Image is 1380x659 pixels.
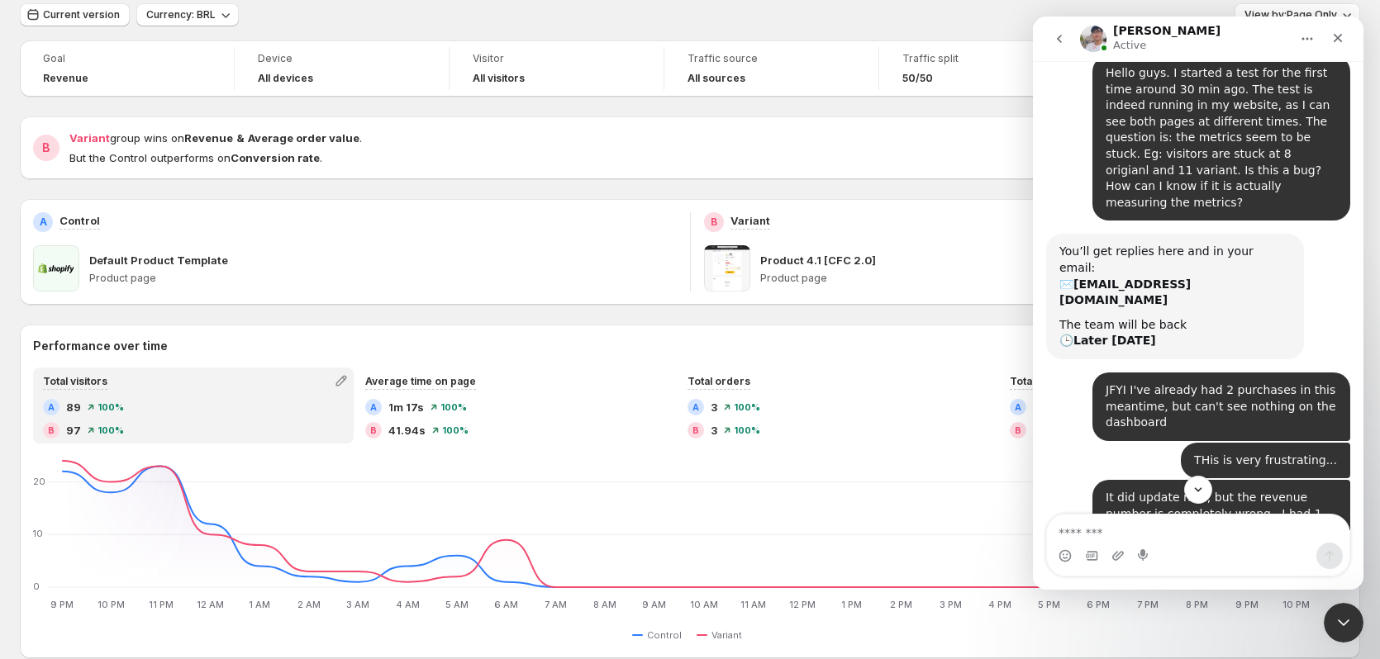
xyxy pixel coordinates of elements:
text: 4 AM [396,599,420,610]
text: 2 AM [297,599,321,610]
h4: All visitors [473,72,525,85]
img: Product 4.1 [CFC 2.0] [704,245,750,292]
text: 7 AM [545,599,567,610]
span: Traffic split [902,52,1070,65]
h2: B [42,140,50,156]
p: Variant [730,212,770,229]
text: 12 PM [789,599,816,610]
text: 11 PM [149,599,174,610]
iframe: Intercom live chat [1324,603,1363,642]
span: 97 [66,422,81,439]
img: Default Product Template [33,245,79,292]
span: Total orders [688,375,750,387]
button: Control [632,625,688,645]
a: DeviceAll devices [258,50,426,87]
text: 5 PM [1038,599,1060,610]
text: 3 AM [346,599,369,610]
span: 41.94s [388,422,426,439]
text: 8 PM [1186,599,1208,610]
span: 100 % [98,425,124,435]
text: 10 [33,528,43,539]
button: Currency: BRL [136,3,239,26]
text: 9 AM [642,599,666,610]
span: Total revenue [1010,375,1081,387]
text: 9 PM [1235,599,1259,610]
h2: Performance over time [33,338,1347,354]
span: Device [258,52,426,65]
span: Control [647,628,682,642]
text: 3 PM [940,599,962,610]
span: group wins on . [69,131,362,145]
p: Product page [89,272,677,285]
text: 10 PM [1282,599,1310,610]
strong: Average order value [248,131,359,145]
span: Current version [43,8,120,21]
text: 2 PM [890,599,912,610]
span: 50/50 [902,72,933,85]
span: Traffic source [688,52,855,65]
text: 1 PM [841,599,862,610]
span: 1m 17s [388,399,424,415]
span: Currency: BRL [146,8,216,21]
h2: A [40,216,47,229]
text: 4 PM [988,599,1011,610]
span: 3 [711,422,717,439]
span: 3 [711,399,717,415]
iframe: Intercom live chat [1033,17,1363,590]
h2: A [48,402,55,412]
h2: A [692,402,699,412]
span: View by: Page Only [1244,8,1337,21]
p: Default Product Template [89,252,228,268]
a: Traffic split50/50 [902,50,1070,87]
span: Goal [43,52,211,65]
text: 11 AM [740,599,766,610]
h4: All devices [258,72,313,85]
p: Product page [760,272,1348,285]
p: Product 4.1 [CFC 2.0] [760,252,876,268]
span: 100 % [98,402,124,412]
h2: A [370,402,377,412]
span: Total visitors [43,375,107,387]
h4: All sources [688,72,745,85]
text: 10 PM [98,599,125,610]
span: 100 % [734,402,760,412]
h2: B [1015,425,1021,435]
text: 10 AM [690,599,718,610]
p: Control [59,212,100,229]
span: 100 % [440,402,467,412]
span: Visitor [473,52,640,65]
span: Variant [711,628,742,642]
strong: & [236,131,245,145]
text: 0 [33,581,40,592]
text: 1 AM [249,599,270,610]
span: Revenue [43,72,88,85]
button: View by:Page Only [1235,3,1360,26]
button: Variant [697,625,749,645]
strong: Revenue [184,131,233,145]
